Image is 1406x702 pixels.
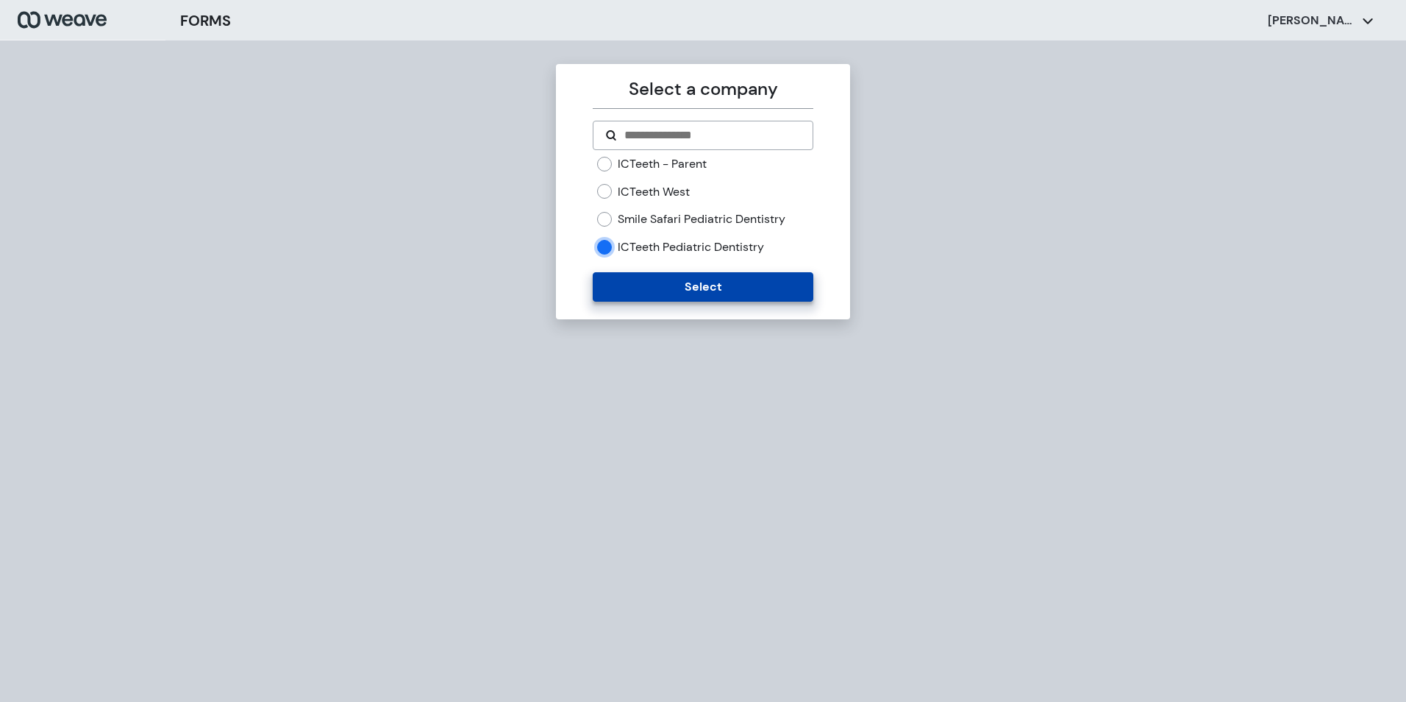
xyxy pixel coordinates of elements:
h3: FORMS [180,10,231,32]
button: Select [593,272,813,302]
label: ICTeeth Pediatric Dentistry [618,239,764,255]
label: ICTeeth West [618,184,690,200]
p: Select a company [593,76,813,102]
p: [PERSON_NAME] [1268,13,1356,29]
input: Search [623,127,800,144]
label: ICTeeth - Parent [618,156,707,172]
label: Smile Safari Pediatric Dentistry [618,211,785,227]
